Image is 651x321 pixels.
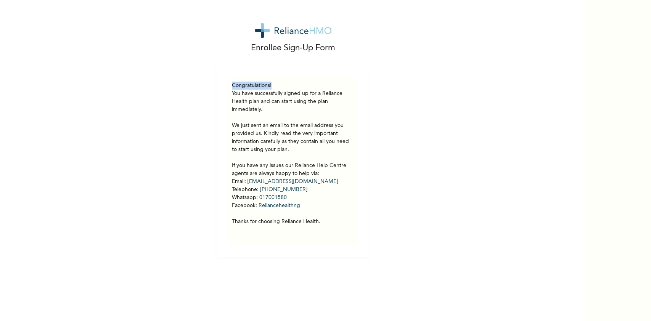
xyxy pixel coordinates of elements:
p: Enrollee Sign-Up Form [251,42,335,55]
img: logo [255,23,331,38]
a: 017001580 [259,195,287,200]
a: [PHONE_NUMBER] [260,187,307,192]
a: Reliancehealthng [259,203,300,208]
a: [EMAIL_ADDRESS][DOMAIN_NAME] [248,179,338,184]
p: You have successfully signed up for a Reliance Health plan and can start using the plan immediate... [232,90,354,226]
h3: Congratulations! [232,82,354,90]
